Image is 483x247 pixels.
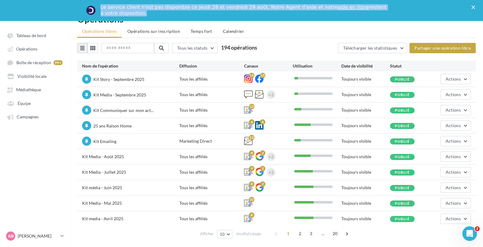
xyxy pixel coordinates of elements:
[341,200,390,206] div: Toujours visible
[343,45,397,50] span: Télécharger les statistiques
[341,138,390,144] div: Toujours visible
[179,185,244,191] div: Tous les affiliés
[341,123,390,129] div: Toujours visible
[395,92,410,97] span: Publié
[440,120,471,131] button: Actions
[220,232,225,237] span: 10
[390,63,439,69] div: Statut
[249,181,254,187] div: 8
[244,63,293,69] div: Canaux
[341,216,390,222] div: Toujours visible
[337,4,369,10] a: aide en ligne
[179,138,244,144] div: Marketing Direct
[217,230,233,238] button: 10
[446,200,461,206] span: Actions
[93,77,144,82] span: Kit Story - Septembre 2025
[93,92,146,97] span: Kit Media - Septembre 2025
[440,214,471,224] button: Actions
[440,89,471,100] button: Actions
[179,92,244,98] div: Tous les affiliés
[249,73,254,78] div: 15
[475,226,480,231] span: 2
[18,233,58,239] p: [PERSON_NAME]
[395,170,410,175] span: Publié
[283,229,293,238] span: 1
[446,154,461,159] span: Actions
[341,154,390,160] div: Toujours visible
[179,76,244,82] div: Tous les affiliés
[338,43,407,53] button: Télécharger les statistiques
[471,5,478,9] div: Fermer
[395,186,410,190] span: Publié
[318,229,328,238] span: ...
[446,185,461,190] span: Actions
[8,233,14,239] span: AB
[179,154,244,160] div: Tous les affiliés
[4,30,66,41] a: Tableau de bord
[341,63,390,69] div: Date de visibilité
[86,5,96,15] img: Profile image for Service-Client
[446,123,461,128] span: Actions
[462,226,477,241] iframe: Intercom live chat
[409,43,476,53] button: Partager une opération libre
[249,150,254,156] div: 8
[179,123,244,129] div: Tous les affiliés
[306,229,316,238] span: 3
[191,29,212,34] span: Temps fort
[16,60,51,65] span: Boîte de réception
[82,63,179,69] div: Nom de l'opération
[179,216,244,222] div: Tous les affiliés
[4,111,66,122] a: Campagnes
[179,200,244,206] div: Tous les affiliés
[268,152,274,161] div: +2
[341,76,390,82] div: Toujours visible
[82,185,122,190] span: Kit média - Juin 2025
[223,29,244,34] span: Calendrier
[341,92,390,98] div: Toujours visible
[446,92,461,97] span: Actions
[440,167,471,177] button: Actions
[260,181,265,187] div: 2
[395,108,410,113] span: Publié
[82,154,124,159] span: Kit Media - Août 2025
[446,216,461,221] span: Actions
[260,119,265,125] div: 6
[268,90,274,99] div: +2
[440,136,471,146] button: Actions
[16,47,37,52] span: Opérations
[4,57,66,68] a: Boîte de réception 99+
[295,229,305,238] span: 2
[249,104,254,109] div: 12
[179,107,244,113] div: Tous les affiliés
[260,73,265,78] div: 15
[172,43,218,53] button: Tous les statuts
[4,98,66,109] a: Équipe
[4,71,66,82] a: Visibilité locale
[177,45,208,50] span: Tous les statuts
[249,212,254,218] div: 8
[260,150,265,156] div: 2
[179,169,244,175] div: Tous les affiliés
[341,169,390,175] div: Toujours visible
[446,107,461,113] span: Actions
[16,87,41,92] span: Médiathèque
[16,33,46,38] span: Tableau de bord
[53,60,63,65] div: 99+
[82,216,123,221] span: Kit media - Avril 2025
[82,169,126,175] span: Kit Media - Juillet 2025
[4,84,66,95] a: Médiathèque
[17,114,39,120] span: Campagnes
[440,151,471,162] button: Actions
[446,169,461,175] span: Actions
[93,139,116,144] span: Kit Emailing
[236,231,261,237] span: résultats/page
[440,74,471,84] button: Actions
[440,183,471,193] button: Actions
[260,166,265,171] div: 2
[395,139,410,144] span: Publié
[249,166,254,171] div: 9
[249,119,254,125] div: 6
[127,29,180,34] span: Opérations sur inscription
[101,4,388,16] div: Le service client n'est pas disponible ce jeudi 28 et vendredi 29 août. Notre Agent d'aide et not...
[293,63,341,69] div: Utilisation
